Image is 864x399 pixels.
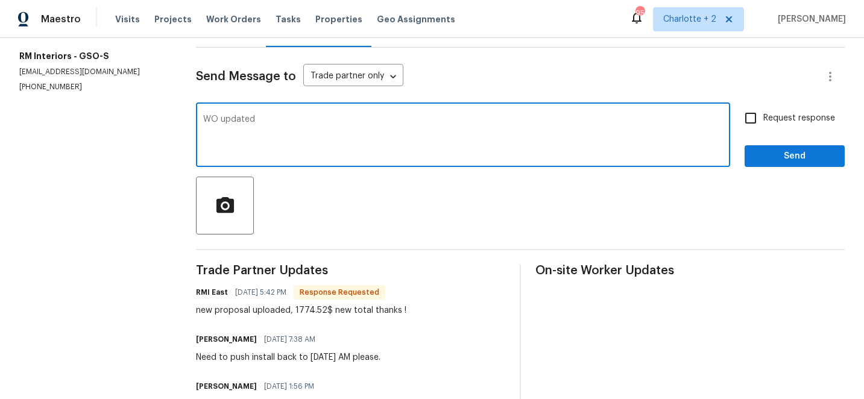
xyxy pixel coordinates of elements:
[19,82,167,92] p: [PHONE_NUMBER]
[235,286,286,298] span: [DATE] 5:42 PM
[264,333,315,345] span: [DATE] 7:38 AM
[763,112,835,125] span: Request response
[535,265,845,277] span: On-site Worker Updates
[663,13,716,25] span: Charlotte + 2
[196,286,228,298] h6: RMI East
[41,13,81,25] span: Maestro
[206,13,261,25] span: Work Orders
[303,67,403,87] div: Trade partner only
[773,13,846,25] span: [PERSON_NAME]
[196,265,505,277] span: Trade Partner Updates
[196,71,296,83] span: Send Message to
[196,333,257,345] h6: [PERSON_NAME]
[154,13,192,25] span: Projects
[196,380,257,392] h6: [PERSON_NAME]
[315,13,362,25] span: Properties
[19,50,167,62] h5: RM Interiors - GSO-S
[754,149,835,164] span: Send
[295,286,384,298] span: Response Requested
[745,145,845,168] button: Send
[276,15,301,24] span: Tasks
[264,380,314,392] span: [DATE] 1:56 PM
[196,351,380,363] div: Need to push install back to [DATE] AM please.
[115,13,140,25] span: Visits
[19,67,167,77] p: [EMAIL_ADDRESS][DOMAIN_NAME]
[196,304,406,316] div: new proposal uploaded, 1774.52$ new total thanks !
[203,115,723,157] textarea: WO updated
[377,13,455,25] span: Geo Assignments
[635,7,644,19] div: 95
